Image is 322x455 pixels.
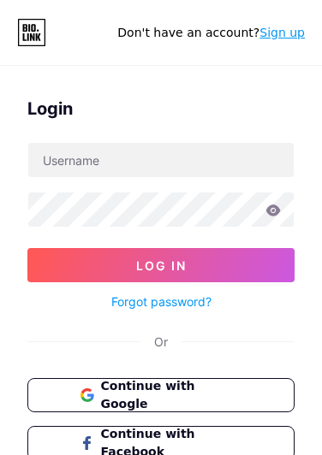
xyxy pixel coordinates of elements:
[117,24,305,42] div: Don't have an account?
[27,96,295,121] div: Login
[111,292,212,310] a: Forgot password?
[259,26,305,39] a: Sign up
[154,333,168,351] div: Or
[28,143,294,177] input: Username
[27,248,295,282] button: Log In
[136,258,187,273] span: Log In
[27,378,295,412] button: Continue with Google
[101,377,242,413] span: Continue with Google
